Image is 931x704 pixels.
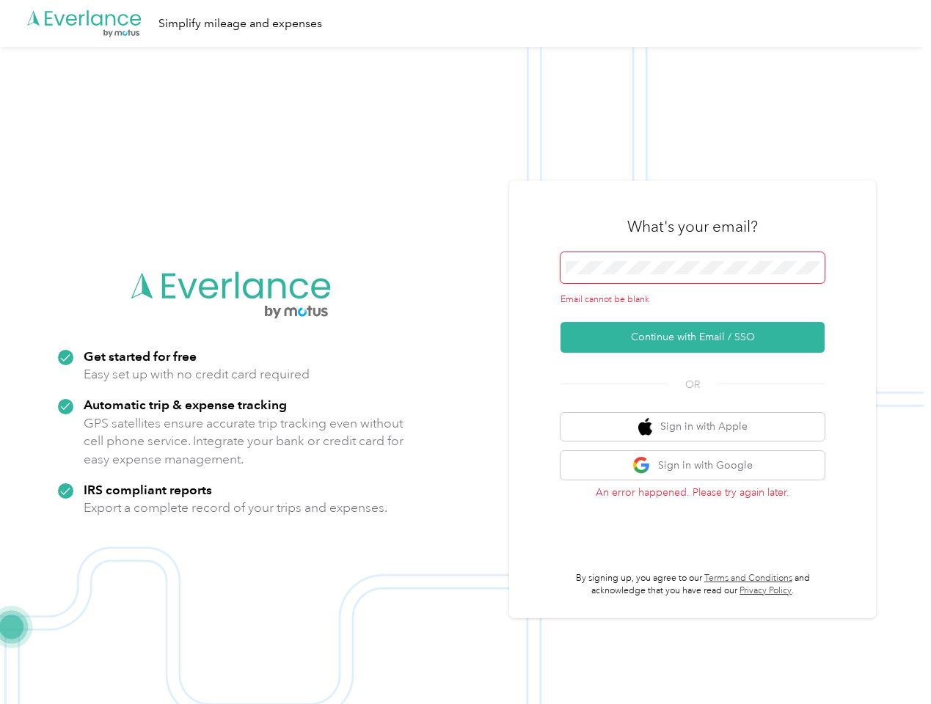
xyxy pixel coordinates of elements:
[561,293,825,307] div: Email cannot be blank
[84,414,404,469] p: GPS satellites ensure accurate trip tracking even without cell phone service. Integrate your bank...
[84,482,212,497] strong: IRS compliant reports
[158,15,322,33] div: Simplify mileage and expenses
[561,485,825,500] p: An error happened. Please try again later.
[561,451,825,480] button: google logoSign in with Google
[561,322,825,353] button: Continue with Email / SSO
[84,499,387,517] p: Export a complete record of your trips and expenses.
[627,216,758,237] h3: What's your email?
[84,365,310,384] p: Easy set up with no credit card required
[740,585,792,596] a: Privacy Policy
[561,572,825,598] p: By signing up, you agree to our and acknowledge that you have read our .
[84,397,287,412] strong: Automatic trip & expense tracking
[632,456,651,474] img: google logo
[561,413,825,441] button: apple logoSign in with Apple
[638,418,653,436] img: apple logo
[84,348,197,364] strong: Get started for free
[667,377,718,392] span: OR
[704,573,792,584] a: Terms and Conditions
